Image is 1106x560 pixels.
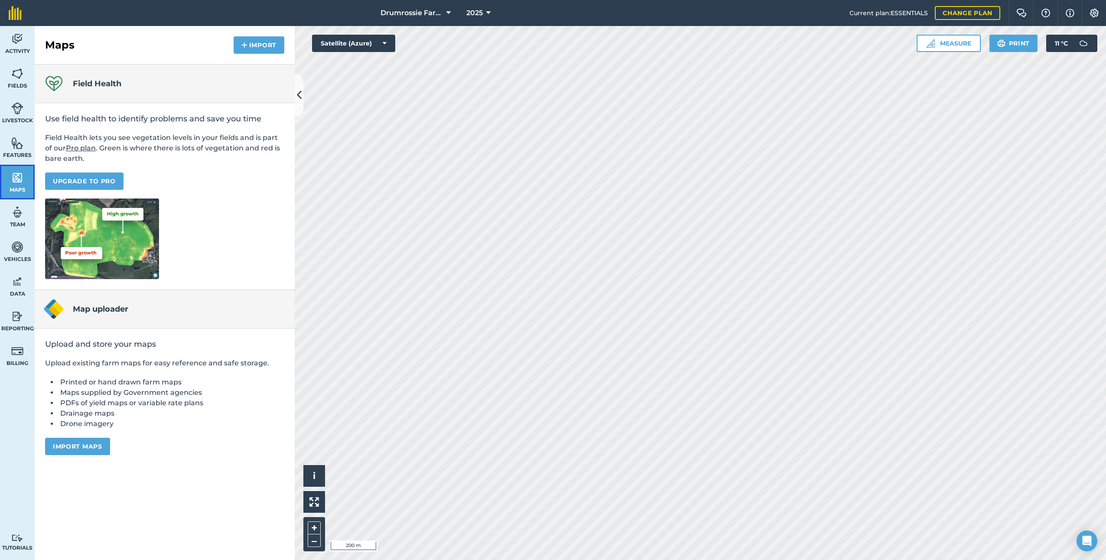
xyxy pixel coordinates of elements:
li: Printed or hand drawn farm maps [58,377,284,387]
h4: Map uploader [73,303,128,315]
button: Print [989,35,1038,52]
a: Pro plan [66,144,96,152]
img: svg+xml;base64,PD94bWwgdmVyc2lvbj0iMS4wIiBlbmNvZGluZz0idXRmLTgiPz4KPCEtLSBHZW5lcmF0b3I6IEFkb2JlIE... [11,534,23,542]
button: Satellite (Azure) [312,35,395,52]
img: Map uploader logo [43,299,64,319]
button: – [308,534,321,547]
img: svg+xml;base64,PHN2ZyB4bWxucz0iaHR0cDovL3d3dy53My5vcmcvMjAwMC9zdmciIHdpZHRoPSIxNCIgaGVpZ2h0PSIyNC... [241,40,247,50]
button: i [303,465,325,487]
div: Open Intercom Messenger [1077,531,1097,551]
button: Import [234,36,284,54]
span: Drumrossie Farms [381,8,443,18]
li: Drainage maps [58,408,284,419]
button: Measure [917,35,981,52]
img: Ruler icon [926,39,935,48]
img: Two speech bubbles overlapping with the left bubble in the forefront [1016,9,1027,17]
img: svg+xml;base64,PHN2ZyB4bWxucz0iaHR0cDovL3d3dy53My5vcmcvMjAwMC9zdmciIHdpZHRoPSIxNyIgaGVpZ2h0PSIxNy... [1066,8,1074,18]
img: svg+xml;base64,PHN2ZyB4bWxucz0iaHR0cDovL3d3dy53My5vcmcvMjAwMC9zdmciIHdpZHRoPSI1NiIgaGVpZ2h0PSI2MC... [11,137,23,150]
li: Maps supplied by Government agencies [58,387,284,398]
button: Import maps [45,438,110,455]
img: svg+xml;base64,PD94bWwgdmVyc2lvbj0iMS4wIiBlbmNvZGluZz0idXRmLTgiPz4KPCEtLSBHZW5lcmF0b3I6IEFkb2JlIE... [11,275,23,288]
img: Four arrows, one pointing top left, one top right, one bottom right and the last bottom left [309,497,319,507]
p: Field Health lets you see vegetation levels in your fields and is part of our . Green is where th... [45,133,284,164]
p: Upload existing farm maps for easy reference and safe storage. [45,358,284,368]
span: 2025 [466,8,483,18]
img: svg+xml;base64,PHN2ZyB4bWxucz0iaHR0cDovL3d3dy53My5vcmcvMjAwMC9zdmciIHdpZHRoPSIxOSIgaGVpZ2h0PSIyNC... [997,38,1005,49]
li: Drone imagery [58,419,284,429]
h4: Field Health [73,78,121,90]
a: Change plan [935,6,1000,20]
img: svg+xml;base64,PD94bWwgdmVyc2lvbj0iMS4wIiBlbmNvZGluZz0idXRmLTgiPz4KPCEtLSBHZW5lcmF0b3I6IEFkb2JlIE... [1075,35,1092,52]
img: svg+xml;base64,PD94bWwgdmVyc2lvbj0iMS4wIiBlbmNvZGluZz0idXRmLTgiPz4KPCEtLSBHZW5lcmF0b3I6IEFkb2JlIE... [11,33,23,46]
h2: Maps [45,38,75,52]
li: PDFs of yield maps or variable rate plans [58,398,284,408]
img: svg+xml;base64,PD94bWwgdmVyc2lvbj0iMS4wIiBlbmNvZGluZz0idXRmLTgiPz4KPCEtLSBHZW5lcmF0b3I6IEFkb2JlIE... [11,102,23,115]
span: Current plan : ESSENTIALS [849,8,928,18]
img: svg+xml;base64,PD94bWwgdmVyc2lvbj0iMS4wIiBlbmNvZGluZz0idXRmLTgiPz4KPCEtLSBHZW5lcmF0b3I6IEFkb2JlIE... [11,206,23,219]
img: A cog icon [1089,9,1099,17]
img: svg+xml;base64,PHN2ZyB4bWxucz0iaHR0cDovL3d3dy53My5vcmcvMjAwMC9zdmciIHdpZHRoPSI1NiIgaGVpZ2h0PSI2MC... [11,67,23,80]
a: Upgrade to Pro [45,173,124,190]
h2: Use field health to identify problems and save you time [45,114,284,124]
button: + [308,521,321,534]
img: A question mark icon [1041,9,1051,17]
h2: Upload and store your maps [45,339,284,349]
img: fieldmargin Logo [9,6,22,20]
img: svg+xml;base64,PD94bWwgdmVyc2lvbj0iMS4wIiBlbmNvZGluZz0idXRmLTgiPz4KPCEtLSBHZW5lcmF0b3I6IEFkb2JlIE... [11,310,23,323]
img: svg+xml;base64,PD94bWwgdmVyc2lvbj0iMS4wIiBlbmNvZGluZz0idXRmLTgiPz4KPCEtLSBHZW5lcmF0b3I6IEFkb2JlIE... [11,241,23,254]
span: 11 ° C [1055,35,1068,52]
span: i [313,470,316,481]
img: svg+xml;base64,PHN2ZyB4bWxucz0iaHR0cDovL3d3dy53My5vcmcvMjAwMC9zdmciIHdpZHRoPSI1NiIgaGVpZ2h0PSI2MC... [11,171,23,184]
button: 11 °C [1046,35,1097,52]
img: svg+xml;base64,PD94bWwgdmVyc2lvbj0iMS4wIiBlbmNvZGluZz0idXRmLTgiPz4KPCEtLSBHZW5lcmF0b3I6IEFkb2JlIE... [11,345,23,358]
